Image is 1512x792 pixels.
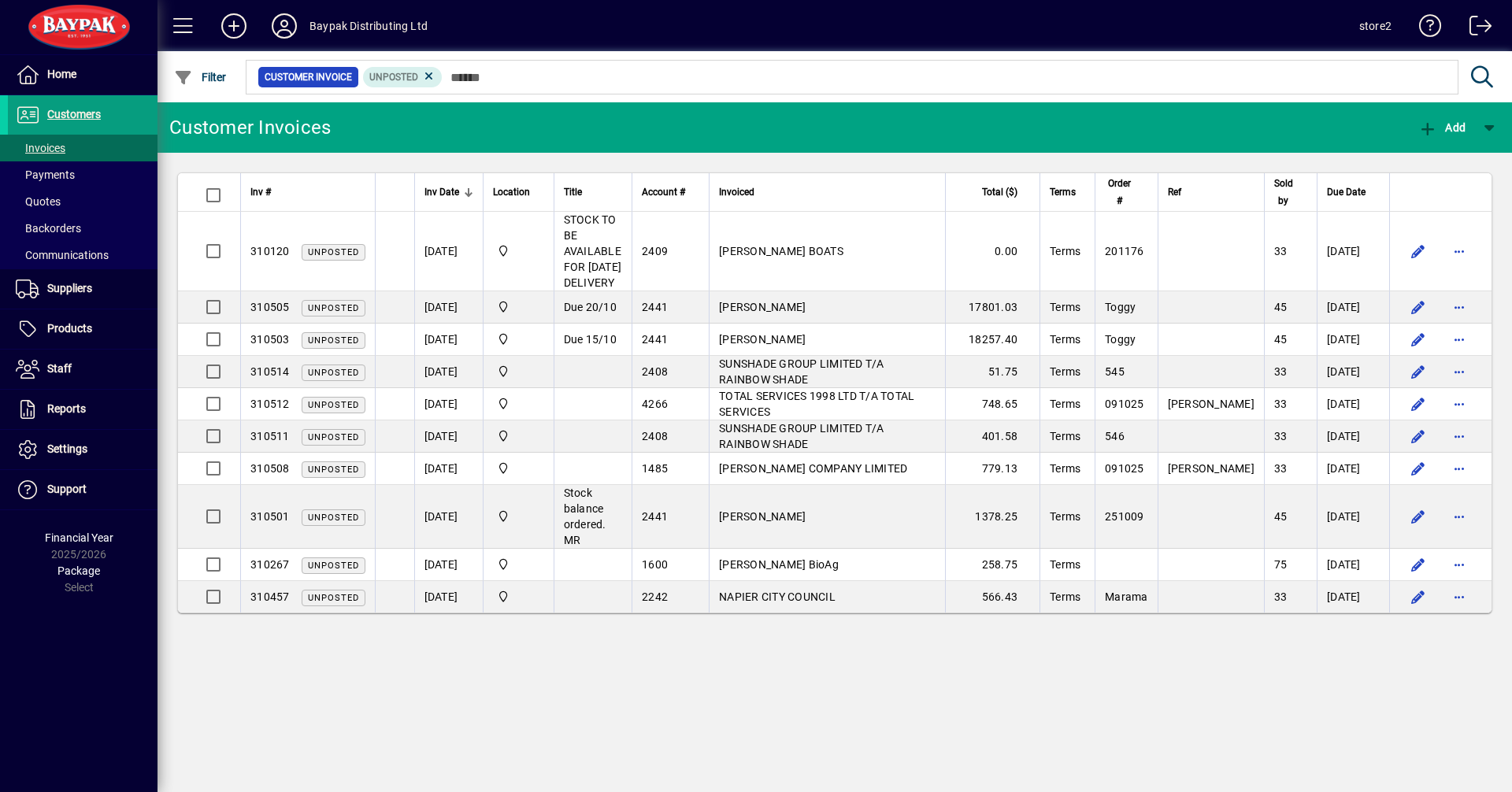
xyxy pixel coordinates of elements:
[309,13,428,39] div: Baypak Distributing Ltd
[945,485,1039,549] td: 1378.25
[945,324,1039,356] td: 18257.40
[8,269,157,309] a: Suppliers
[1050,245,1080,257] span: Terms
[170,63,231,91] button: Filter
[1274,398,1288,410] span: 33
[16,195,61,208] span: Quotes
[169,115,331,140] div: Customer Invoices
[16,249,109,261] span: Communications
[493,556,544,573] span: Baypak - Onekawa
[1050,183,1076,201] span: Terms
[1447,327,1472,352] button: More options
[1407,3,1442,54] a: Knowledge Base
[363,67,443,87] mat-chip: Customer Invoice Status: Unposted
[8,309,157,349] a: Products
[1317,420,1389,453] td: [DATE]
[1274,333,1288,346] span: 45
[1274,175,1307,209] div: Sold by
[1168,398,1254,410] span: [PERSON_NAME]
[493,183,544,201] div: Location
[1105,430,1125,442] span: 546
[1458,3,1492,54] a: Logout
[1317,212,1389,291] td: [DATE]
[1105,462,1144,475] span: 091025
[308,247,359,257] span: Unposted
[493,363,544,380] span: Baypak - Onekawa
[259,12,309,40] button: Profile
[1274,590,1288,603] span: 33
[945,549,1039,581] td: 258.75
[1105,301,1136,313] span: Toggy
[1317,485,1389,549] td: [DATE]
[1406,327,1431,352] button: Edit
[1274,510,1288,523] span: 45
[1418,121,1466,134] span: Add
[1050,365,1080,378] span: Terms
[1447,294,1472,320] button: More options
[719,357,884,386] span: SUNSHADE GROUP LIMITED T/A RAINBOW SHADE
[250,430,290,442] span: 310511
[424,183,459,201] span: Inv Date
[945,453,1039,485] td: 779.13
[1050,398,1080,410] span: Terms
[1327,183,1366,201] span: Due Date
[982,183,1017,201] span: Total ($)
[719,590,836,603] span: NAPIER CITY COUNCIL
[493,508,544,525] span: Baypak - Onekawa
[1406,584,1431,609] button: Edit
[564,213,622,289] span: STOCK TO BE AVAILABLE FOR [DATE] DELIVERY
[16,142,65,154] span: Invoices
[8,350,157,389] a: Staff
[564,301,617,313] span: Due 20/10
[945,212,1039,291] td: 0.00
[16,168,75,181] span: Payments
[1447,239,1472,264] button: More options
[1317,291,1389,324] td: [DATE]
[564,487,606,546] span: Stock balance ordered. MR
[1050,333,1080,346] span: Terms
[414,291,483,324] td: [DATE]
[493,242,544,260] span: Baypak - Onekawa
[414,581,483,613] td: [DATE]
[642,301,668,313] span: 2441
[1168,183,1181,201] span: Ref
[719,333,806,346] span: [PERSON_NAME]
[414,485,483,549] td: [DATE]
[1317,324,1389,356] td: [DATE]
[564,333,617,346] span: Due 15/10
[308,561,359,571] span: Unposted
[1447,424,1472,449] button: More options
[1105,510,1144,523] span: 251009
[1406,552,1431,577] button: Edit
[642,333,668,346] span: 2441
[1168,183,1254,201] div: Ref
[8,161,157,188] a: Payments
[1105,398,1144,410] span: 091025
[250,245,290,257] span: 310120
[250,462,290,475] span: 310508
[47,322,92,335] span: Products
[1406,359,1431,384] button: Edit
[493,298,544,316] span: Baypak - Onekawa
[1168,462,1254,475] span: [PERSON_NAME]
[719,301,806,313] span: [PERSON_NAME]
[174,71,227,83] span: Filter
[308,432,359,442] span: Unposted
[8,430,157,469] a: Settings
[642,510,668,523] span: 2441
[308,464,359,475] span: Unposted
[642,365,668,378] span: 2408
[642,245,668,257] span: 2409
[945,356,1039,388] td: 51.75
[1050,590,1080,603] span: Terms
[47,402,86,415] span: Reports
[719,183,936,201] div: Invoiced
[308,303,359,313] span: Unposted
[719,422,884,450] span: SUNSHADE GROUP LIMITED T/A RAINBOW SHADE
[1447,504,1472,529] button: More options
[57,564,100,577] span: Package
[1317,581,1389,613] td: [DATE]
[719,462,907,475] span: [PERSON_NAME] COMPANY LIMITED
[250,333,290,346] span: 310503
[1105,175,1134,209] span: Order #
